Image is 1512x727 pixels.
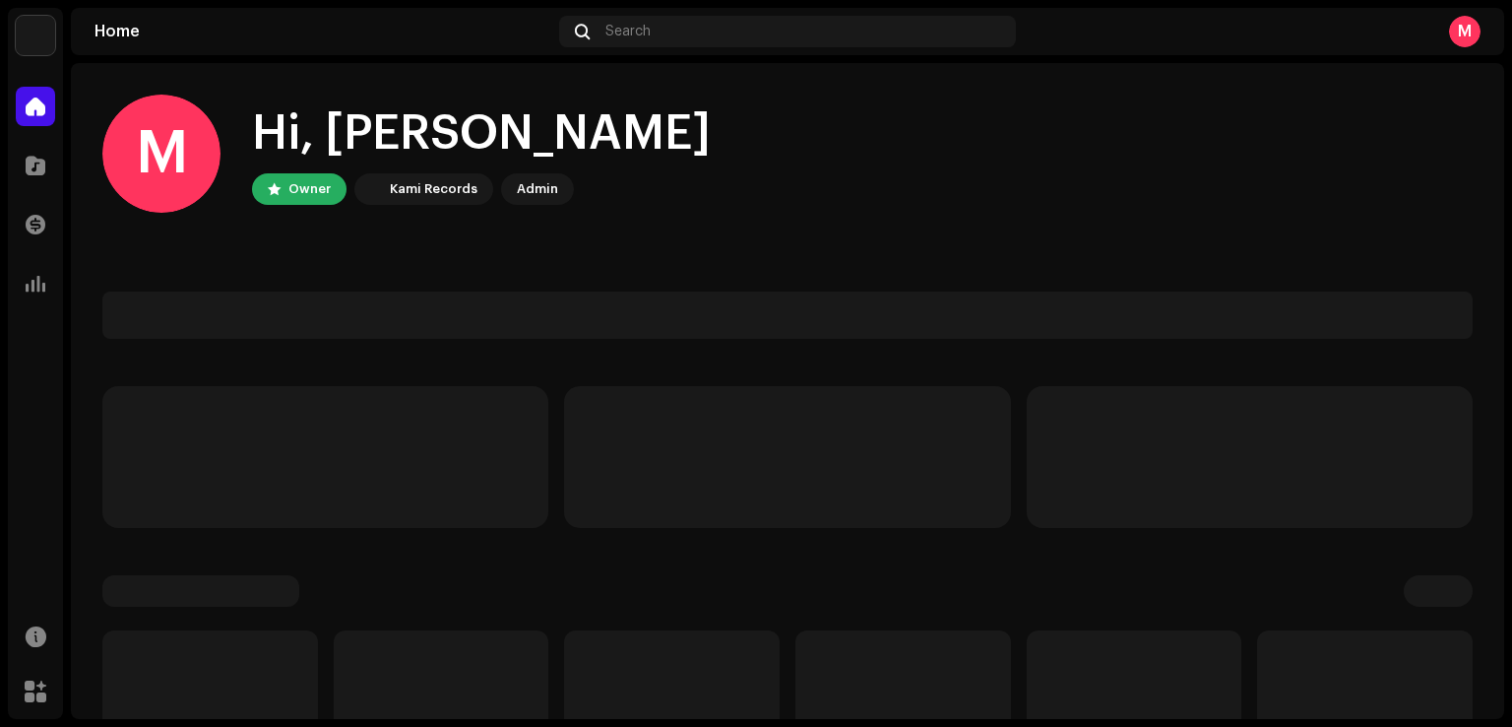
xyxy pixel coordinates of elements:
[358,177,382,201] img: 33004b37-325d-4a8b-b51f-c12e9b964943
[16,16,55,55] img: 33004b37-325d-4a8b-b51f-c12e9b964943
[1449,16,1480,47] div: M
[605,24,651,39] span: Search
[288,177,331,201] div: Owner
[94,24,551,39] div: Home
[517,177,558,201] div: Admin
[390,177,477,201] div: Kami Records
[102,95,220,213] div: M
[252,102,711,165] div: Hi, [PERSON_NAME]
